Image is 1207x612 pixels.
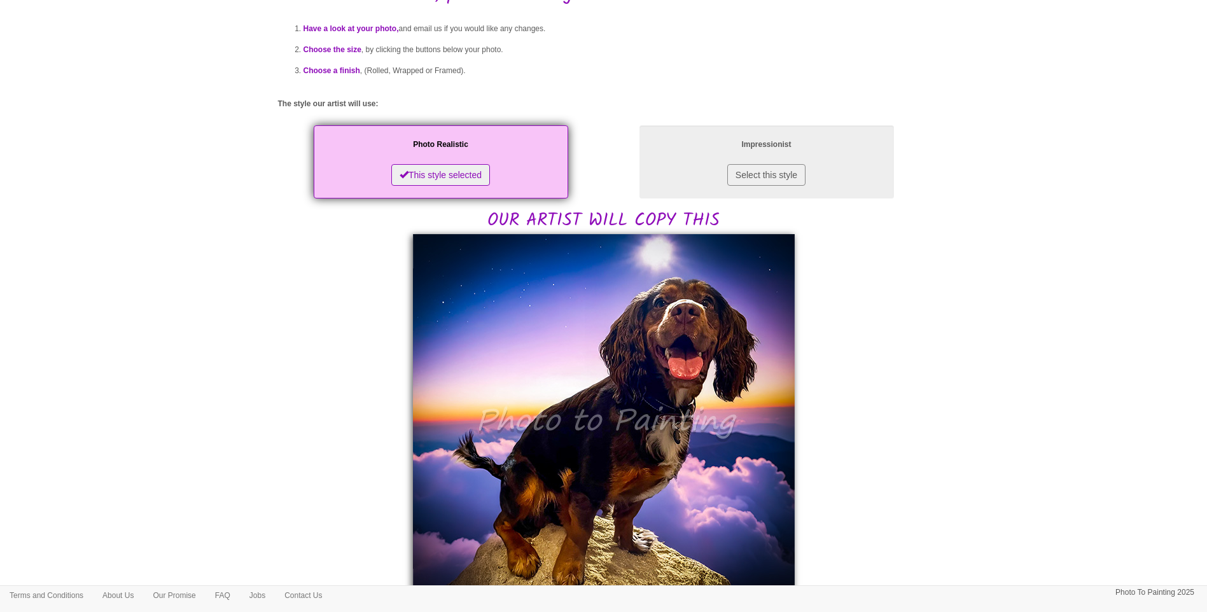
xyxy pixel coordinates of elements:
[727,164,806,186] button: Select this style
[143,586,205,605] a: Our Promise
[278,122,930,231] h2: OUR ARTIST WILL COPY THIS
[240,586,275,605] a: Jobs
[93,586,143,605] a: About Us
[275,586,331,605] a: Contact Us
[278,99,379,109] label: The style our artist will use:
[652,138,881,151] p: Impressionist
[303,18,930,39] li: and email us if you would like any changes.
[206,586,240,605] a: FAQ
[391,164,490,186] button: This style selected
[303,24,399,33] span: Have a look at your photo,
[1115,586,1194,599] p: Photo To Painting 2025
[303,66,360,75] span: Choose a finish
[326,138,555,151] p: Photo Realistic
[303,45,361,54] span: Choose the size
[303,39,930,60] li: , by clicking the buttons below your photo.
[303,60,930,81] li: , (Rolled, Wrapped or Framed).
